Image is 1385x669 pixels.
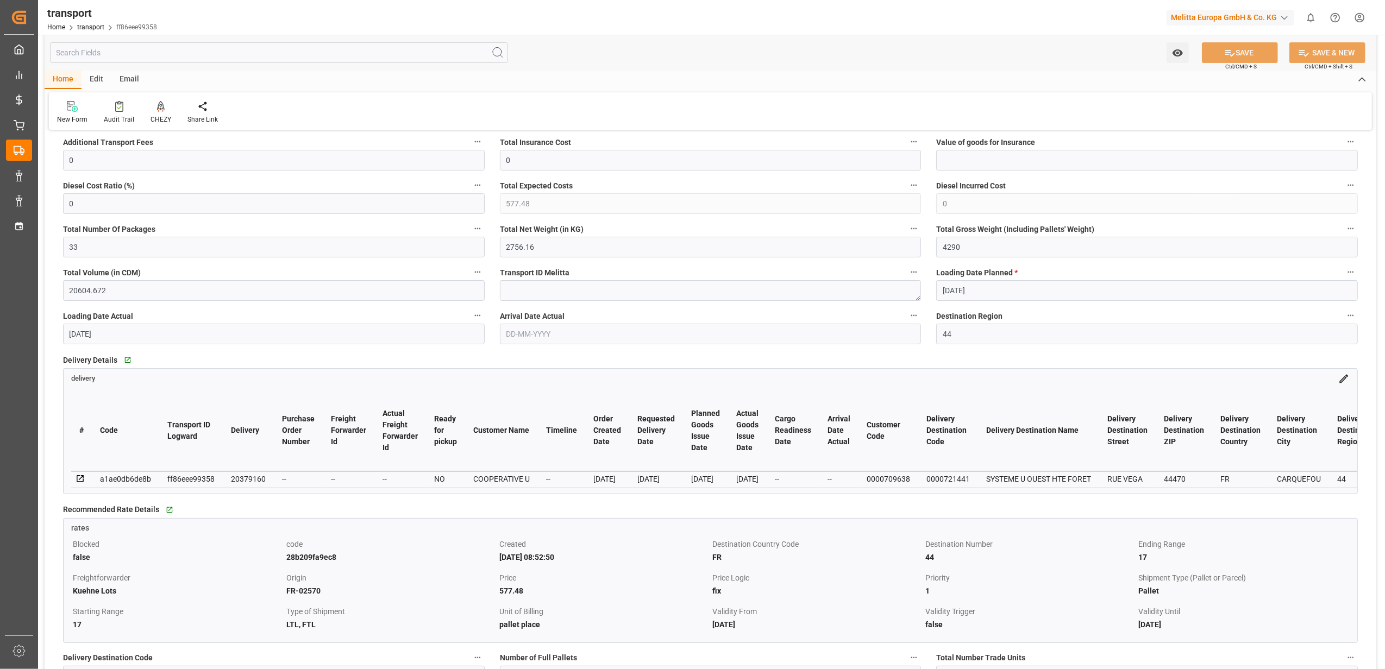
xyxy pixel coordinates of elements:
[907,135,921,149] button: Total Insurance Cost
[434,472,457,485] div: NO
[426,390,465,471] th: Ready for pickup
[712,538,922,551] div: Destination Country Code
[63,224,155,235] span: Total Number Of Packages
[712,605,922,618] div: Validity From
[471,222,485,236] button: Total Number Of Packages
[1289,42,1365,63] button: SAVE & NEW
[907,178,921,192] button: Total Expected Costs
[500,267,569,279] span: Transport ID Melitta
[978,390,1099,471] th: Delivery Destination Name
[63,355,117,366] span: Delivery Details
[63,311,133,322] span: Loading Date Actual
[473,472,530,485] div: COOPERATIVE U
[63,180,135,192] span: Diesel Cost Ratio (%)
[383,472,418,485] div: --
[104,115,134,124] div: Audit Trail
[286,584,496,597] div: FR-02570
[64,519,1357,534] a: rates
[936,267,1018,279] span: Loading Date Planned
[936,311,1002,322] span: Destination Region
[1277,472,1321,485] div: CARQUEFOU
[499,605,709,618] div: Unit of Billing
[538,390,585,471] th: Timeline
[907,308,921,323] button: Arrival Date Actual
[585,390,629,471] th: Order Created Date
[1344,135,1358,149] button: Value of goods for Insurance
[712,584,922,597] div: fix
[374,390,426,471] th: Actual Freight Forwarder Id
[1344,178,1358,192] button: Diesel Incurred Cost
[77,23,104,31] a: transport
[936,280,1358,301] input: DD-MM-YYYY
[286,605,496,618] div: Type of Shipment
[1269,390,1329,471] th: Delivery Destination City
[1138,571,1348,584] div: Shipment Type (Pallet or Parcel)
[925,618,1135,631] div: false
[63,504,159,515] span: Recommended Rate Details
[925,538,1135,551] div: Destination Number
[926,472,970,485] div: 0000721441
[471,265,485,279] button: Total Volume (in CDM)
[775,472,811,485] div: --
[500,137,571,148] span: Total Insurance Cost
[274,390,323,471] th: Purchase Order Number
[1344,222,1358,236] button: Total Gross Weight (Including Pallets' Weight)
[71,375,95,383] span: delivery
[73,538,283,551] div: Blocked
[331,472,366,485] div: --
[1167,7,1299,28] button: Melitta Europa GmbH & Co. KG
[500,311,565,322] span: Arrival Date Actual
[1344,265,1358,279] button: Loading Date Planned *
[499,584,709,597] div: 577.48
[1138,618,1348,631] div: [DATE]
[858,390,918,471] th: Customer Code
[1202,42,1278,63] button: SAVE
[1299,5,1323,30] button: show 0 new notifications
[71,390,92,471] th: #
[712,571,922,584] div: Price Logic
[1305,62,1352,71] span: Ctrl/CMD + Shift + S
[73,551,283,564] div: false
[151,115,171,124] div: CHEZY
[500,324,922,344] input: DD-MM-YYYY
[323,390,374,471] th: Freight Forwarder Id
[1138,584,1348,597] div: Pallet
[1220,472,1261,485] div: FR
[546,472,577,485] div: --
[828,472,850,485] div: --
[819,390,858,471] th: Arrival Date Actual
[100,472,151,485] div: a1ae0db6de8b
[1344,651,1358,665] button: Total Number Trade Units
[187,115,218,124] div: Share Link
[499,538,709,551] div: Created
[71,523,89,532] span: rates
[1337,472,1377,485] div: 44
[282,472,315,485] div: --
[63,267,141,279] span: Total Volume (in CDM)
[867,472,910,485] div: 0000709638
[767,390,819,471] th: Cargo Readiness Date
[231,472,266,485] div: 20379160
[57,115,87,124] div: New Form
[925,571,1135,584] div: Priority
[683,390,728,471] th: Planned Goods Issue Date
[223,390,274,471] th: Delivery
[936,180,1006,192] span: Diesel Incurred Cost
[986,472,1091,485] div: SYSTEME U OUEST HTE FORET
[925,605,1135,618] div: Validity Trigger
[1323,5,1348,30] button: Help Center
[1138,538,1348,551] div: Ending Range
[499,571,709,584] div: Price
[712,551,922,564] div: FR
[499,551,709,564] div: [DATE] 08:52:50
[63,324,485,344] input: DD-MM-YYYY
[471,135,485,149] button: Additional Transport Fees
[691,472,720,485] div: [DATE]
[936,652,1025,664] span: Total Number Trade Units
[1138,551,1348,564] div: 17
[1164,472,1204,485] div: 44470
[925,584,1135,597] div: 1
[907,651,921,665] button: Number of Full Pallets
[1167,10,1294,26] div: Melitta Europa GmbH & Co. KG
[1225,62,1257,71] span: Ctrl/CMD + S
